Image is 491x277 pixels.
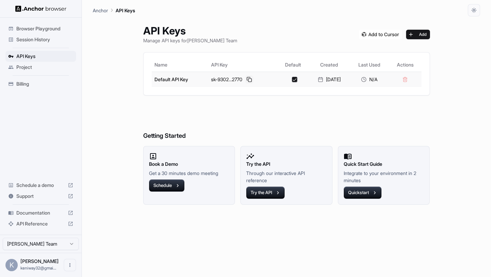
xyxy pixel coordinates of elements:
[152,72,209,87] td: Default API Key
[5,51,76,62] div: API Keys
[64,259,76,271] button: Open menu
[16,25,73,32] span: Browser Playground
[20,265,56,271] span: keniway32@gmail.com
[16,193,65,200] span: Support
[143,37,237,44] p: Manage API keys for [PERSON_NAME] Team
[15,5,66,12] img: Anchor Logo
[93,6,135,14] nav: breadcrumb
[152,58,209,72] th: Name
[149,179,184,192] button: Schedule
[16,81,73,87] span: Billing
[311,76,347,83] div: [DATE]
[5,207,76,218] div: Documentation
[309,58,349,72] th: Created
[16,209,65,216] span: Documentation
[406,30,430,39] button: Add
[5,34,76,45] div: Session History
[116,7,135,14] p: API Keys
[5,23,76,34] div: Browser Playground
[352,76,386,83] div: N/A
[5,191,76,202] div: Support
[143,104,430,141] h6: Getting Started
[344,160,424,168] h2: Quick Start Guide
[16,64,73,71] span: Project
[359,30,402,39] img: Add anchorbrowser MCP server to Cursor
[211,75,275,84] div: sk-9302...2770
[246,170,327,184] p: Through our interactive API reference
[16,36,73,43] span: Session History
[208,58,278,72] th: API Key
[16,53,73,60] span: API Keys
[389,58,421,72] th: Actions
[143,25,237,37] h1: API Keys
[5,78,76,89] div: Billing
[344,187,382,199] button: Quickstart
[246,160,327,168] h2: Try the API
[5,180,76,191] div: Schedule a demo
[349,58,389,72] th: Last Used
[5,218,76,229] div: API Reference
[5,62,76,73] div: Project
[149,170,229,177] p: Get a 30 minutes demo meeting
[246,187,285,199] button: Try the API
[344,170,424,184] p: Integrate to your environment in 2 minutes
[20,258,59,264] span: Kamyar Sedighi
[278,58,309,72] th: Default
[93,7,108,14] p: Anchor
[149,160,229,168] h2: Book a Demo
[245,75,253,84] button: Copy API key
[16,220,65,227] span: API Reference
[16,182,65,189] span: Schedule a demo
[5,259,18,271] div: K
